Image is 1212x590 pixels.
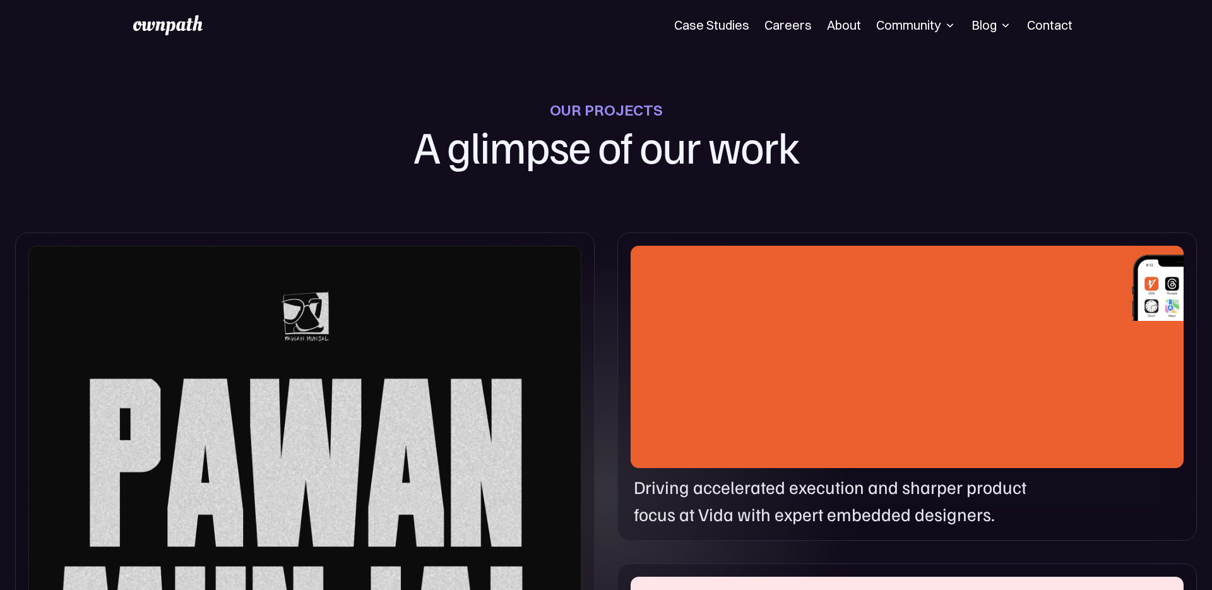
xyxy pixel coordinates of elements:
[876,18,956,33] div: Community
[634,473,1062,527] p: Driving accelerated execution and sharper product focus at Vida with expert embedded designers.
[827,18,861,33] a: About
[971,18,1012,33] div: Blog
[764,18,812,33] a: Careers
[350,119,862,172] h1: A glimpse of our work
[550,101,663,119] div: OUR PROJECTS
[1027,18,1072,33] a: Contact
[674,18,749,33] a: Case Studies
